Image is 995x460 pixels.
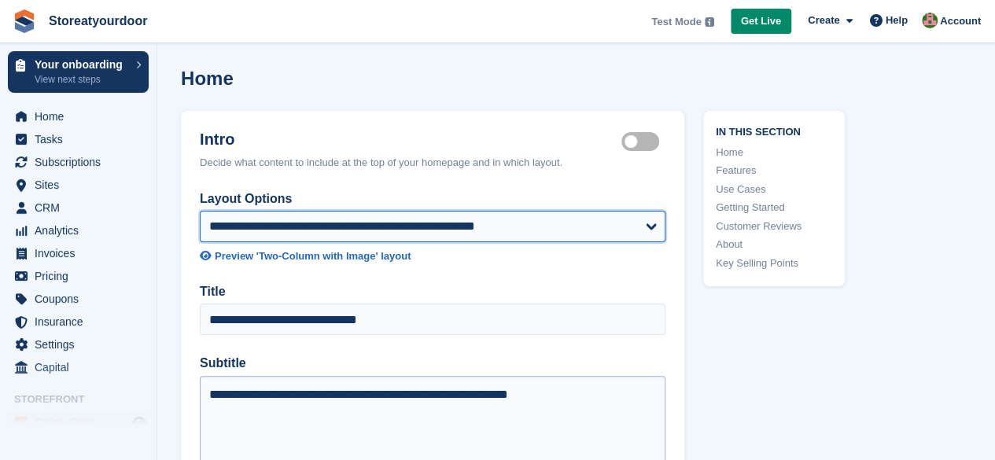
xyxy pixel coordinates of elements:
[741,13,781,29] span: Get Live
[35,288,129,310] span: Coupons
[8,333,149,355] a: menu
[181,68,234,89] h1: Home
[716,123,832,138] span: In this section
[35,219,129,241] span: Analytics
[200,190,665,208] label: Layout Options
[621,141,665,143] label: Hero section active
[8,288,149,310] a: menu
[35,265,129,287] span: Pricing
[922,13,938,28] img: David Griffith-Owen
[35,128,129,150] span: Tasks
[8,265,149,287] a: menu
[8,197,149,219] a: menu
[651,14,701,30] span: Test Mode
[200,248,665,264] a: Preview 'Two-Column with Image' layout
[35,311,129,333] span: Insurance
[215,248,411,264] div: Preview 'Two-Column with Image' layout
[8,242,149,264] a: menu
[716,256,832,271] a: Key Selling Points
[8,105,149,127] a: menu
[886,13,908,28] span: Help
[731,9,791,35] a: Get Live
[716,182,832,197] a: Use Cases
[716,200,832,215] a: Getting Started
[13,9,36,33] img: stora-icon-8386f47178a22dfd0bd8f6a31ec36ba5ce8667c1dd55bd0f319d3a0aa187defe.svg
[130,413,149,432] a: Preview store
[8,219,149,241] a: menu
[940,13,981,29] span: Account
[8,151,149,173] a: menu
[35,411,129,433] span: Online Store
[200,130,621,149] h2: Intro
[42,8,153,34] a: Storeatyourdoor
[8,51,149,93] a: Your onboarding View next steps
[35,105,129,127] span: Home
[8,174,149,196] a: menu
[35,151,129,173] span: Subscriptions
[35,356,129,378] span: Capital
[35,59,128,70] p: Your onboarding
[200,354,665,373] label: Subtitle
[716,219,832,234] a: Customer Reviews
[8,356,149,378] a: menu
[8,128,149,150] a: menu
[716,237,832,252] a: About
[35,242,129,264] span: Invoices
[35,197,129,219] span: CRM
[8,311,149,333] a: menu
[716,163,832,178] a: Features
[35,174,129,196] span: Sites
[35,333,129,355] span: Settings
[716,145,832,160] a: Home
[35,72,128,86] p: View next steps
[8,411,149,433] a: menu
[705,17,714,27] img: icon-info-grey-7440780725fd019a000dd9b08b2336e03edf1995a4989e88bcd33f0948082b44.svg
[14,392,157,407] span: Storefront
[808,13,839,28] span: Create
[200,155,665,171] div: Decide what content to include at the top of your homepage and in which layout.
[200,282,665,301] label: Title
